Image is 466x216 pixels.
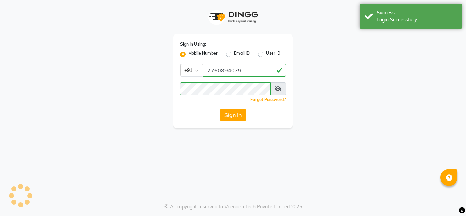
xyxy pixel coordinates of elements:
div: Success [377,9,457,16]
button: Sign In [220,109,246,121]
label: Sign In Using: [180,41,206,47]
input: Username [180,82,271,95]
label: Email ID [234,50,250,58]
a: Forgot Password? [250,97,286,102]
label: User ID [266,50,280,58]
div: Login Successfully. [377,16,457,24]
label: Mobile Number [188,50,218,58]
img: logo1.svg [206,7,260,27]
iframe: chat widget [437,189,459,209]
input: Username [203,64,286,77]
